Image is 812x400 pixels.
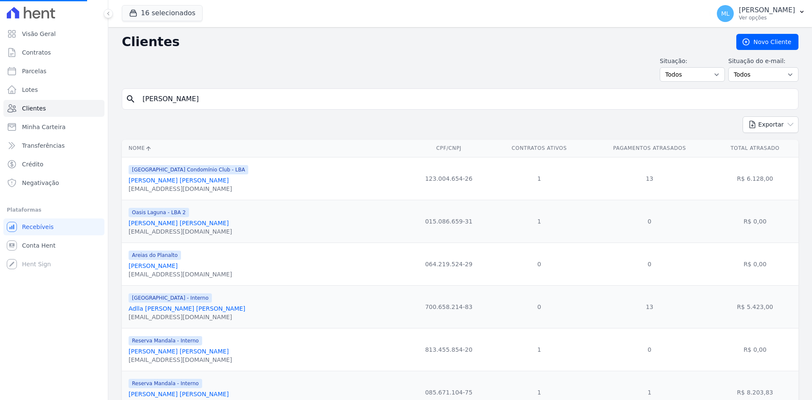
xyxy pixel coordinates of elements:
span: Crédito [22,160,44,168]
span: [GEOGRAPHIC_DATA] - Interno [129,293,212,303]
th: CPF/CNPJ [406,140,491,157]
span: Contratos [22,48,51,57]
span: Minha Carteira [22,123,66,131]
td: R$ 6.128,00 [712,157,798,200]
a: [PERSON_NAME] [PERSON_NAME] [129,348,229,355]
label: Situação do e-mail: [728,57,798,66]
a: Adlla [PERSON_NAME] [PERSON_NAME] [129,305,245,312]
td: 123.004.654-26 [406,157,491,200]
button: Exportar [743,116,798,133]
a: Conta Hent [3,237,104,254]
td: 1 [491,157,587,200]
div: [EMAIL_ADDRESS][DOMAIN_NAME] [129,313,245,321]
button: 16 selecionados [122,5,203,21]
input: Buscar por nome, CPF ou e-mail [137,91,795,108]
td: 813.455.854-20 [406,328,491,371]
a: Negativação [3,174,104,191]
a: Novo Cliente [736,34,798,50]
div: [EMAIL_ADDRESS][DOMAIN_NAME] [129,185,248,193]
a: Transferências [3,137,104,154]
a: Minha Carteira [3,119,104,135]
p: [PERSON_NAME] [739,6,795,14]
span: Transferências [22,141,65,150]
td: 1 [491,200,587,243]
a: Recebíveis [3,218,104,235]
td: 0 [491,285,587,328]
div: [EMAIL_ADDRESS][DOMAIN_NAME] [129,227,232,236]
span: Areias do Planalto [129,251,181,260]
td: R$ 0,00 [712,243,798,285]
a: [PERSON_NAME] [PERSON_NAME] [129,177,229,184]
span: Conta Hent [22,241,55,250]
a: Crédito [3,156,104,173]
button: ML [PERSON_NAME] Ver opções [710,2,812,25]
span: Reserva Mandala - Interno [129,336,202,345]
span: Negativação [22,179,59,187]
span: [GEOGRAPHIC_DATA] Condomínio Club - LBA [129,165,248,174]
span: Visão Geral [22,30,56,38]
td: 1 [491,328,587,371]
a: [PERSON_NAME] [PERSON_NAME] [129,391,229,397]
td: 0 [587,328,711,371]
td: R$ 0,00 [712,200,798,243]
label: Situação: [660,57,725,66]
td: 0 [491,243,587,285]
a: [PERSON_NAME] [129,262,178,269]
span: Recebíveis [22,223,54,231]
span: Lotes [22,86,38,94]
th: Contratos Ativos [491,140,587,157]
span: Reserva Mandala - Interno [129,379,202,388]
td: 13 [587,157,711,200]
a: [PERSON_NAME] [PERSON_NAME] [129,220,229,226]
th: Total Atrasado [712,140,798,157]
span: Clientes [22,104,46,113]
a: Contratos [3,44,104,61]
td: 0 [587,200,711,243]
i: search [126,94,136,104]
a: Clientes [3,100,104,117]
span: ML [721,11,730,17]
td: R$ 0,00 [712,328,798,371]
div: [EMAIL_ADDRESS][DOMAIN_NAME] [129,270,232,279]
th: Pagamentos Atrasados [587,140,711,157]
a: Lotes [3,81,104,98]
span: Oasis Laguna - LBA 2 [129,208,189,217]
a: Visão Geral [3,25,104,42]
td: 13 [587,285,711,328]
td: 015.086.659-31 [406,200,491,243]
a: Parcelas [3,63,104,80]
div: [EMAIL_ADDRESS][DOMAIN_NAME] [129,356,232,364]
div: Plataformas [7,205,101,215]
td: 700.658.214-83 [406,285,491,328]
td: 064.219.524-29 [406,243,491,285]
p: Ver opções [739,14,795,21]
td: 0 [587,243,711,285]
span: Parcelas [22,67,47,75]
td: R$ 5.423,00 [712,285,798,328]
th: Nome [122,140,406,157]
h2: Clientes [122,34,723,50]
